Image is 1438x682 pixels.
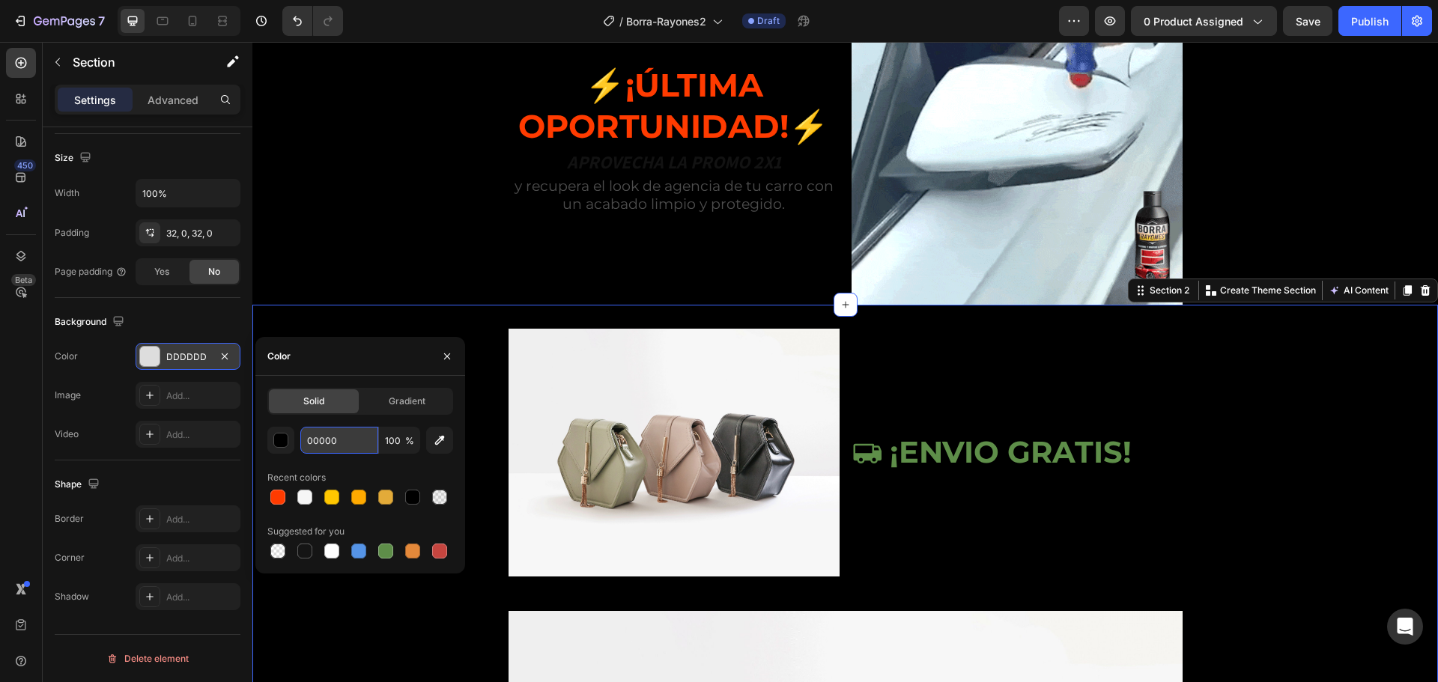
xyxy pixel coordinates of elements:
[55,148,94,168] div: Size
[300,427,378,454] input: Eg: FFFFFF
[166,350,210,364] div: DDDDDD
[11,274,36,286] div: Beta
[55,312,127,332] div: Background
[73,53,195,71] p: Section
[619,13,623,29] span: /
[208,265,220,278] span: No
[894,242,940,255] div: Section 2
[267,525,345,538] div: Suggested for you
[6,6,112,36] button: 7
[166,428,237,442] div: Add...
[55,512,84,526] div: Border
[74,92,116,108] p: Settings
[267,471,326,484] div: Recent colors
[256,287,587,535] img: image_demo.jpg
[166,227,237,240] div: 32, 0, 32, 0
[55,590,89,603] div: Shadow
[1131,6,1277,36] button: 0 product assigned
[1387,609,1423,645] div: Open Intercom Messenger
[1073,240,1139,258] button: AI Content
[136,180,240,207] input: Auto
[626,13,706,29] span: Borra-Rayones2
[258,136,586,172] p: y recupera el look de agencia de tu carro con un acabado limpio y protegido.
[166,513,237,526] div: Add...
[148,92,198,108] p: Advanced
[98,12,105,30] p: 7
[55,551,85,564] div: Corner
[55,265,127,278] div: Page padding
[154,265,169,278] span: Yes
[55,647,240,671] button: Delete element
[55,350,78,363] div: Color
[757,14,780,28] span: Draft
[256,107,587,133] h2: APROVECHA LA PROMO 2X1
[1296,15,1320,28] span: Save
[55,427,79,441] div: Video
[637,383,879,437] p: ¡ENVIO GRATIS!
[166,591,237,604] div: Add...
[1283,6,1332,36] button: Save
[55,226,89,240] div: Padding
[55,186,79,200] div: Width
[1144,13,1243,29] span: 0 product assigned
[389,395,425,408] span: Gradient
[166,389,237,403] div: Add...
[282,6,343,36] div: Undo/Redo
[55,389,81,402] div: Image
[252,42,1438,682] iframe: Design area
[1338,6,1401,36] button: Publish
[267,350,291,363] div: Color
[55,475,103,495] div: Shape
[14,159,36,171] div: 450
[405,434,414,448] span: %
[968,242,1064,255] p: Create Theme Section
[303,395,324,408] span: Solid
[166,552,237,565] div: Add...
[1351,13,1389,29] div: Publish
[106,650,189,668] div: Delete element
